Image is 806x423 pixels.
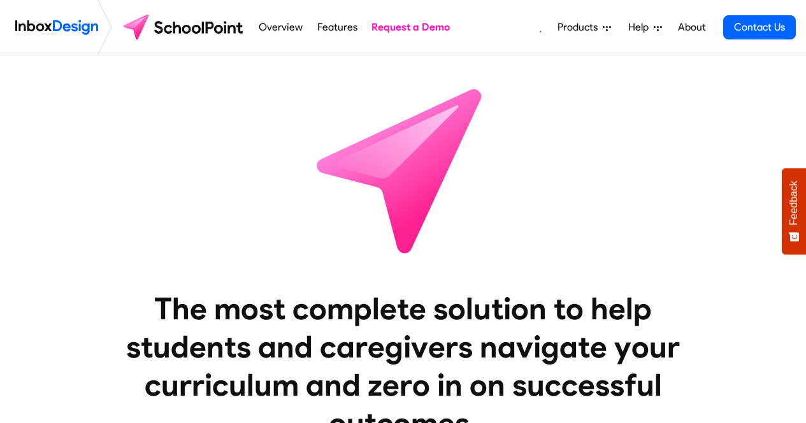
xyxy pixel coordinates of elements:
[788,181,800,225] span: Feedback
[674,15,709,40] a: About
[255,15,306,40] a: Overview
[289,55,518,284] img: icon_schoolpoint.svg
[117,12,252,43] img: schoolpoint logo
[723,15,796,39] a: Contact Us
[628,20,654,35] span: Help
[313,15,361,40] a: Features
[552,15,616,40] a: Products
[623,15,667,40] a: Help
[558,20,603,35] span: Products
[368,15,454,40] a: Request a Demo
[782,168,806,254] button: Feedback - Show survey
